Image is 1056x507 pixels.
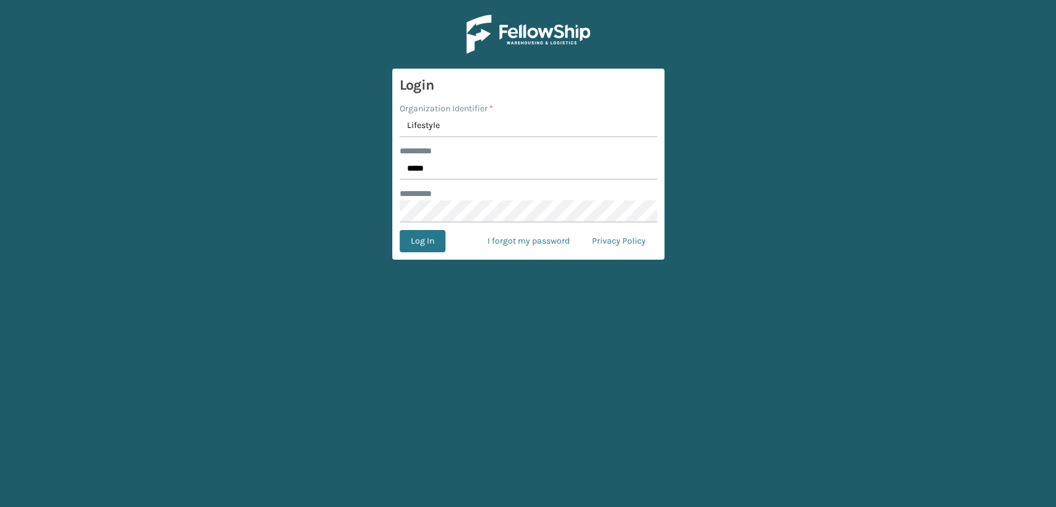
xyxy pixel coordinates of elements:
button: Log In [400,230,445,252]
label: Organization Identifier [400,102,493,115]
img: Logo [466,15,590,54]
a: Privacy Policy [581,230,657,252]
a: I forgot my password [476,230,581,252]
h3: Login [400,76,657,95]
